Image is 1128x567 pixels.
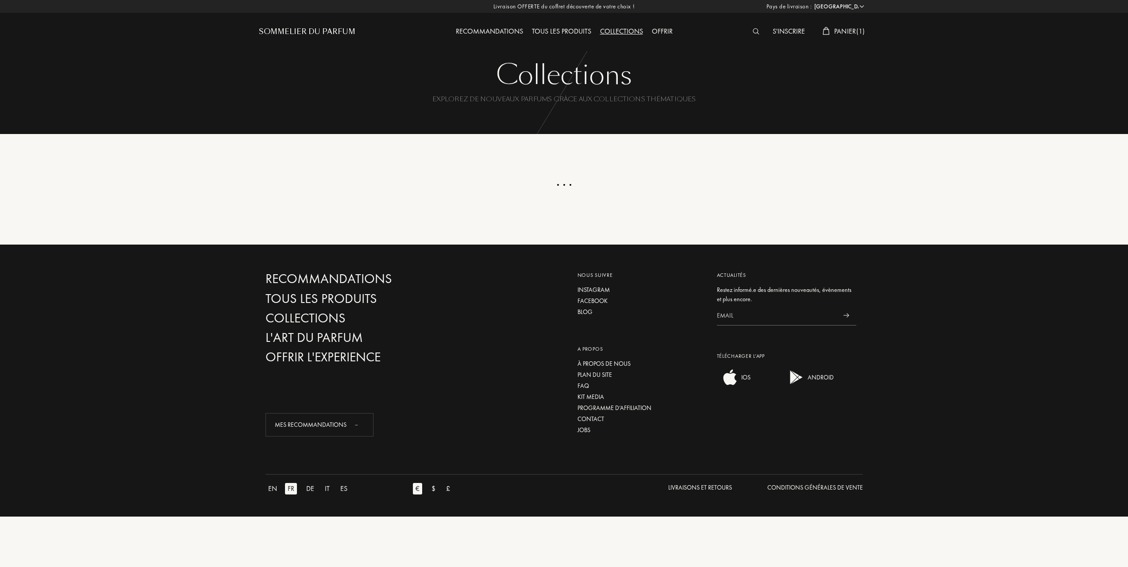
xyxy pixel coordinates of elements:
div: Mes Recommandations [266,413,373,437]
a: FR [285,483,304,494]
a: Offrir [647,27,677,36]
div: £ [443,483,453,494]
div: S'inscrire [768,26,809,38]
div: Offrir [647,26,677,38]
a: Jobs [577,425,704,435]
a: Conditions Générales de Vente [767,483,863,494]
a: EN [266,483,285,494]
a: Livraisons et Retours [668,483,732,494]
div: Tous les produits [527,26,596,38]
span: Panier ( 1 ) [834,27,865,36]
a: Offrir l'experience [266,349,456,365]
a: Programme d’affiliation [577,403,704,413]
span: Pays de livraison : [766,2,812,11]
div: EN [266,483,280,494]
img: arrow_w.png [859,3,865,10]
div: Actualités [717,271,856,279]
a: Tous les produits [266,291,456,306]
a: $ [429,483,443,494]
div: animation [352,416,370,433]
a: Collections [596,27,647,36]
a: Tous les produits [527,27,596,36]
div: ES [338,483,350,494]
img: news_send.svg [843,313,849,318]
a: Facebook [577,296,704,306]
div: Collections [266,57,863,93]
div: Livraisons et Retours [668,483,732,492]
div: Nous suivre [577,271,704,279]
a: DE [304,483,322,494]
a: Contact [577,414,704,424]
div: Explorez de nouveaux parfums grâce aux collections thématiques [266,95,863,121]
a: Plan du site [577,370,704,379]
a: IT [322,483,338,494]
div: ANDROID [805,368,834,386]
a: FAQ [577,381,704,391]
div: IOS [739,368,751,386]
a: £ [443,483,458,494]
a: ios appIOS [717,380,751,388]
div: FR [285,483,297,494]
a: Blog [577,307,704,317]
a: Instagram [577,285,704,295]
div: A propos [577,345,704,353]
div: Conditions Générales de Vente [767,483,863,492]
a: android appANDROID [783,380,834,388]
div: Restez informé.e des dernières nouveautés, évènements et plus encore. [717,285,856,304]
a: Sommelier du Parfum [259,27,355,37]
input: Email [717,306,836,326]
img: cart_white.svg [823,27,830,35]
a: Collections [266,310,456,326]
a: À propos de nous [577,359,704,368]
a: ES [338,483,355,494]
a: S'inscrire [768,27,809,36]
a: L'Art du Parfum [266,330,456,345]
a: Recommandations [266,271,456,287]
a: € [413,483,429,494]
img: android app [788,368,805,386]
div: IT [322,483,332,494]
a: Kit media [577,392,704,402]
a: Recommandations [451,27,527,36]
div: € [413,483,422,494]
div: Télécharger L’app [717,352,856,360]
div: $ [429,483,438,494]
div: DE [304,483,317,494]
div: Collections [596,26,647,38]
div: Recommandations [451,26,527,38]
img: ios app [721,368,739,386]
img: search_icn_white.svg [753,28,759,34]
